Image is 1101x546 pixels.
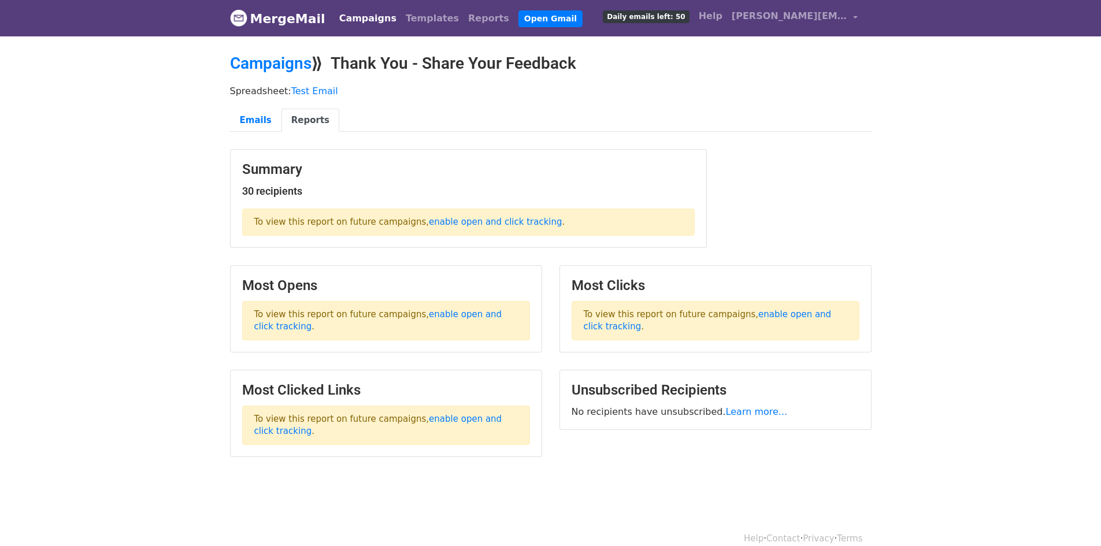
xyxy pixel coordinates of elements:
a: Templates [401,7,464,30]
a: Emails [230,109,281,132]
h3: Most Clicks [572,277,859,294]
a: Campaigns [230,54,312,73]
h3: Most Opens [242,277,530,294]
p: Spreadsheet: [230,85,872,97]
h3: Summary [242,161,695,178]
a: Help [744,533,763,544]
a: MergeMail [230,6,325,31]
p: No recipients have unsubscribed. [572,406,859,418]
p: To view this report on future campaigns, . [572,301,859,340]
a: Contact [766,533,800,544]
span: Daily emails left: 50 [603,10,689,23]
h2: ⟫ Thank You - Share Your Feedback [230,54,872,73]
h3: Unsubscribed Recipients [572,382,859,399]
a: Test Email [291,86,338,96]
span: [PERSON_NAME][EMAIL_ADDRESS][DOMAIN_NAME] [732,9,847,23]
a: Reports [281,109,339,132]
a: Help [694,5,727,28]
a: Terms [837,533,862,544]
a: Daily emails left: 50 [598,5,694,28]
h3: Most Clicked Links [242,382,530,399]
p: To view this report on future campaigns, . [242,209,695,236]
a: [PERSON_NAME][EMAIL_ADDRESS][DOMAIN_NAME] [727,5,862,32]
a: enable open and click tracking [429,217,562,227]
h5: 30 recipients [242,185,695,198]
img: MergeMail logo [230,9,247,27]
p: To view this report on future campaigns, . [242,406,530,445]
a: Open Gmail [518,10,583,27]
p: To view this report on future campaigns, . [242,301,530,340]
a: Reports [464,7,514,30]
a: Campaigns [335,7,401,30]
a: Privacy [803,533,834,544]
a: Learn more... [726,406,788,417]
